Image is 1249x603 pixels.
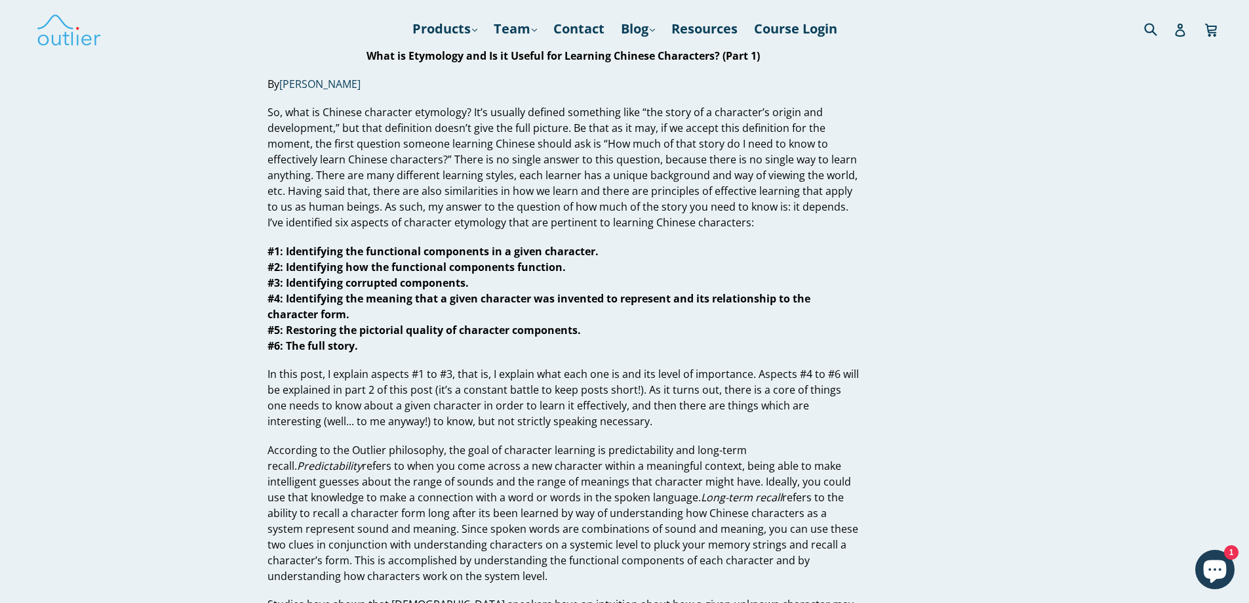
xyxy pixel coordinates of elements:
inbox-online-store-chat: Shopify online store chat [1191,550,1239,593]
i: Predictability [297,459,362,473]
b: #1: Identifying the functional components in a given character. #2: Identifying how the functiona... [268,244,810,353]
a: Resources [665,17,744,41]
a: Contact [547,17,611,41]
p: In this post, I explain aspects #1 to #3, that is, I explain what each one is and its level of im... [268,367,860,430]
p: So, what is Chinese character etymology? It’s usually defined something like “the story of a char... [268,105,860,231]
input: Search [1141,15,1177,42]
p: According to the Outlier philosophy, the goal of character learning is predictability and long-te... [268,442,860,584]
a: Team [487,17,544,41]
a: [PERSON_NAME] [279,77,361,92]
img: Outlier Linguistics [36,10,102,48]
i: Long-term recall [701,490,782,505]
a: Blog [614,17,662,41]
a: Products [406,17,484,41]
a: Course Login [747,17,844,41]
p: By [268,76,860,92]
